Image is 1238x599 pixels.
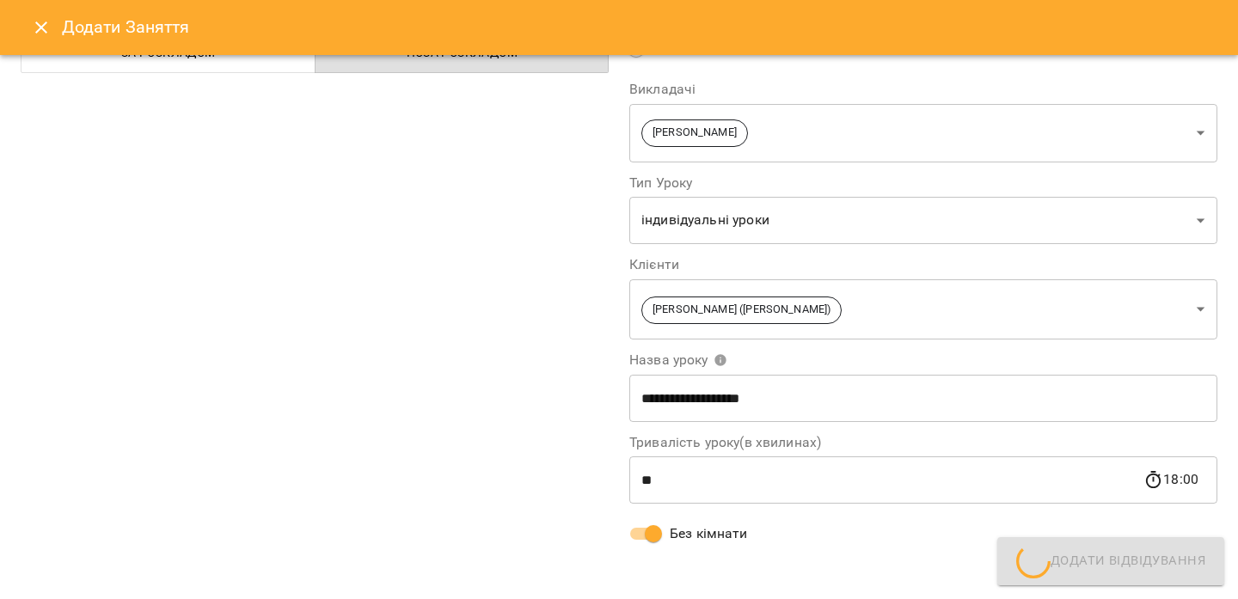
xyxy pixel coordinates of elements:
svg: Вкажіть назву уроку або виберіть клієнтів [714,353,727,367]
label: Тип Уроку [629,176,1217,190]
span: Без кімнати [670,523,748,544]
span: Назва уроку [629,353,727,367]
label: Тривалість уроку(в хвилинах) [629,436,1217,449]
h6: Додати Заняття [62,14,1217,40]
div: [PERSON_NAME] ([PERSON_NAME]) [629,278,1217,339]
button: Close [21,7,62,48]
div: індивідуальні уроки [629,197,1217,245]
span: [PERSON_NAME] [642,125,747,141]
div: [PERSON_NAME] [629,103,1217,162]
label: Викладачі [629,83,1217,96]
label: Клієнти [629,258,1217,272]
span: [PERSON_NAME] ([PERSON_NAME]) [642,302,841,318]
